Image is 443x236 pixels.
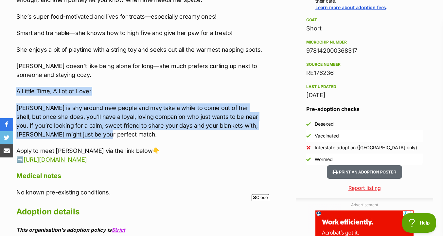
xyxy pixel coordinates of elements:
p: She enjoys a bit of playtime with a string toy and seeks out all the warmest napping spots. [16,45,264,54]
button: Print an adoption poster [327,165,402,179]
div: [DATE] [306,91,423,100]
h3: Pre-adoption checks [306,105,423,113]
div: Vaccinated [315,133,339,139]
a: [URL][DOMAIN_NAME] [24,156,87,163]
h2: Adoption details [16,205,264,219]
img: Yes [306,134,311,138]
iframe: Help Scout Beacon - Open [402,213,436,233]
div: Microchip number [306,40,423,45]
div: Last updated [306,84,423,89]
p: She’s super food-motivated and lives for treats—especially creamy ones! [16,12,264,21]
img: No [306,145,311,150]
div: This organisation's adoption policy is [16,227,264,233]
div: Desexed [315,121,334,127]
a: Learn more about adoption fees [315,5,386,10]
div: Interstate adoption ([GEOGRAPHIC_DATA] only) [315,144,417,151]
img: consumer-privacy-logo.png [1,1,6,6]
div: Short [306,24,423,33]
img: Yes [306,157,311,162]
iframe: Advertisement [102,203,341,233]
div: Wormed [315,156,333,163]
h4: Medical notes [16,172,264,180]
p: No known pre-existing conditions. [16,188,264,197]
p: [PERSON_NAME] doesn’t like being alone for long—she much prefers curling up next to someone and s... [16,62,264,79]
img: Yes [306,122,311,126]
div: Source number [306,62,423,67]
span: Close [252,194,269,201]
div: RE176236 [306,68,423,78]
a: Report listing [296,184,433,192]
div: 978142000368317 [306,46,423,55]
p: Smart and trainable—she knows how to high five and give her paw for a treato! [16,28,264,37]
p: A Little Time, A Lot of Love: [16,87,264,96]
p: Apply to meet [PERSON_NAME] via the link below👇 ➡️ [16,146,264,164]
p: [PERSON_NAME] is shy around new people and may take a while to come out of her shell, but once sh... [16,103,264,139]
div: Coat [306,17,423,23]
